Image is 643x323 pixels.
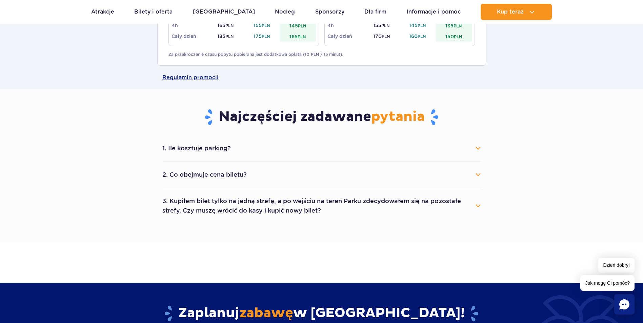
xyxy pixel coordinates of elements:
[327,20,364,31] td: 4h
[244,31,280,42] td: 175
[280,31,316,42] td: 165
[162,66,481,89] a: Regulamin promocji
[280,20,316,31] td: 145
[371,108,425,125] span: pytania
[598,258,635,273] span: Dzień dobry!
[363,31,400,42] td: 170
[91,4,114,20] a: Atrakcje
[400,20,436,31] td: 145
[225,23,234,28] small: PLN
[298,34,306,39] small: PLN
[418,34,426,39] small: PLN
[454,23,462,28] small: PLN
[400,31,436,42] td: 160
[244,20,280,31] td: 155
[436,31,472,42] td: 150
[363,20,400,31] td: 155
[225,34,234,39] small: PLN
[134,4,173,20] a: Bilety i oferta
[382,34,390,39] small: PLN
[327,31,364,42] td: Cały dzień
[315,4,344,20] a: Sponsorzy
[418,23,426,28] small: PLN
[580,275,635,291] span: Jak mogę Ci pomóc?
[454,34,462,39] small: PLN
[162,167,481,182] button: 2. Co obejmuje cena biletu?
[481,4,552,20] button: Kup teraz
[172,20,208,31] td: 4h
[172,31,208,42] td: Cały dzień
[614,294,635,315] div: Chat
[162,108,481,126] h3: Najczęściej zadawane
[207,20,244,31] td: 165
[497,9,524,15] span: Kup teraz
[193,4,255,20] a: [GEOGRAPHIC_DATA]
[123,305,520,322] h2: Zaplanuj w [GEOGRAPHIC_DATA]!
[162,141,481,156] button: 1. Ile kosztuje parking?
[168,51,475,58] p: Za przekroczenie czasu pobytu pobierana jest dodatkowa opłata (10 PLN / 15 minut).
[364,4,386,20] a: Dla firm
[407,4,461,20] a: Informacje i pomoc
[207,31,244,42] td: 185
[262,23,270,28] small: PLN
[162,194,481,218] button: 3. Kupiłem bilet tylko na jedną strefę, a po wejściu na teren Parku zdecydowałem się na pozostałe...
[436,20,472,31] td: 135
[262,34,270,39] small: PLN
[239,305,293,322] span: zabawę
[298,23,306,28] small: PLN
[275,4,295,20] a: Nocleg
[381,23,389,28] small: PLN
